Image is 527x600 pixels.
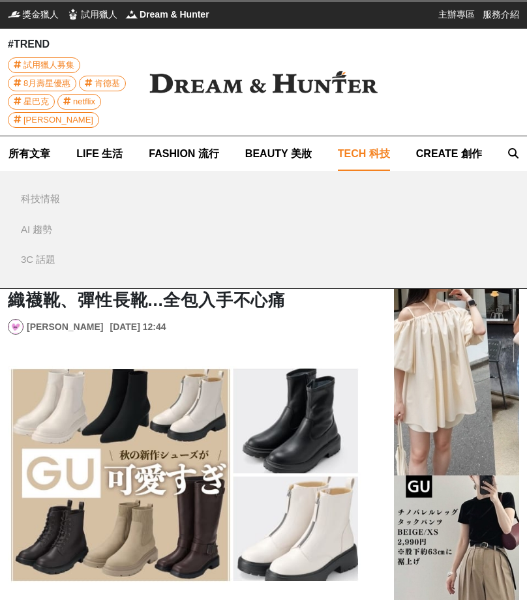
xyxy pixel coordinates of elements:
[22,8,59,21] span: 獎金獵人
[8,8,21,21] img: 獎金獵人
[27,320,103,334] a: [PERSON_NAME]
[245,148,312,159] span: BEAUTY 美妝
[21,252,55,267] div: 3C 話題
[136,57,391,108] img: Dream & Hunter
[8,37,136,52] div: #TREND
[79,76,126,91] a: 肯德基
[140,8,209,21] span: Dream & Hunter
[76,136,123,171] a: LIFE 生活
[110,320,166,334] div: [DATE] 12:44
[8,8,59,21] a: 獎金獵人獎金獵人
[8,319,23,335] a: Avatar
[8,148,50,159] span: 所有文章
[8,112,99,128] a: [PERSON_NAME]
[73,95,95,109] span: netflix
[338,148,390,159] span: TECH 科技
[67,8,117,21] a: 試用獵人試用獵人
[8,366,361,584] img: 秋冬必買平價靴！GU靴子推薦：厚底靴、針織襪靴、彈性長靴...全包入手不心痛
[438,8,475,21] a: 主辦專區
[8,320,23,334] img: Avatar
[95,76,120,91] span: 肯德基
[21,222,52,237] div: AI 趨勢
[416,148,482,159] span: CREATE 創作
[57,94,101,110] a: netflix
[23,76,70,91] span: 8月壽星優惠
[149,148,219,159] span: FASHION 流行
[23,113,93,127] span: [PERSON_NAME]
[416,136,482,171] a: CREATE 創作
[125,8,209,21] a: Dream & HunterDream & Hunter
[21,192,86,207] a: 科技情報
[23,95,49,109] span: 星巴克
[8,270,361,310] h1: 秋冬必買平價靴！GU靴子推薦：厚底靴、針織襪靴、彈性長靴...全包入手不心痛
[149,136,219,171] a: FASHION 流行
[67,8,80,21] img: 試用獵人
[21,192,60,207] div: 科技情報
[245,136,312,171] a: BEAUTY 美妝
[76,148,123,159] span: LIFE 生活
[338,136,390,171] a: TECH 科技
[23,58,74,72] span: 試用獵人募集
[81,8,117,21] span: 試用獵人
[8,94,55,110] a: 星巴克
[125,8,138,21] img: Dream & Hunter
[8,57,80,73] a: 試用獵人募集
[21,222,86,237] a: AI 趨勢
[8,76,76,91] a: 8月壽星優惠
[483,8,519,21] a: 服務介紹
[21,252,86,267] a: 3C 話題
[8,136,50,171] a: 所有文章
